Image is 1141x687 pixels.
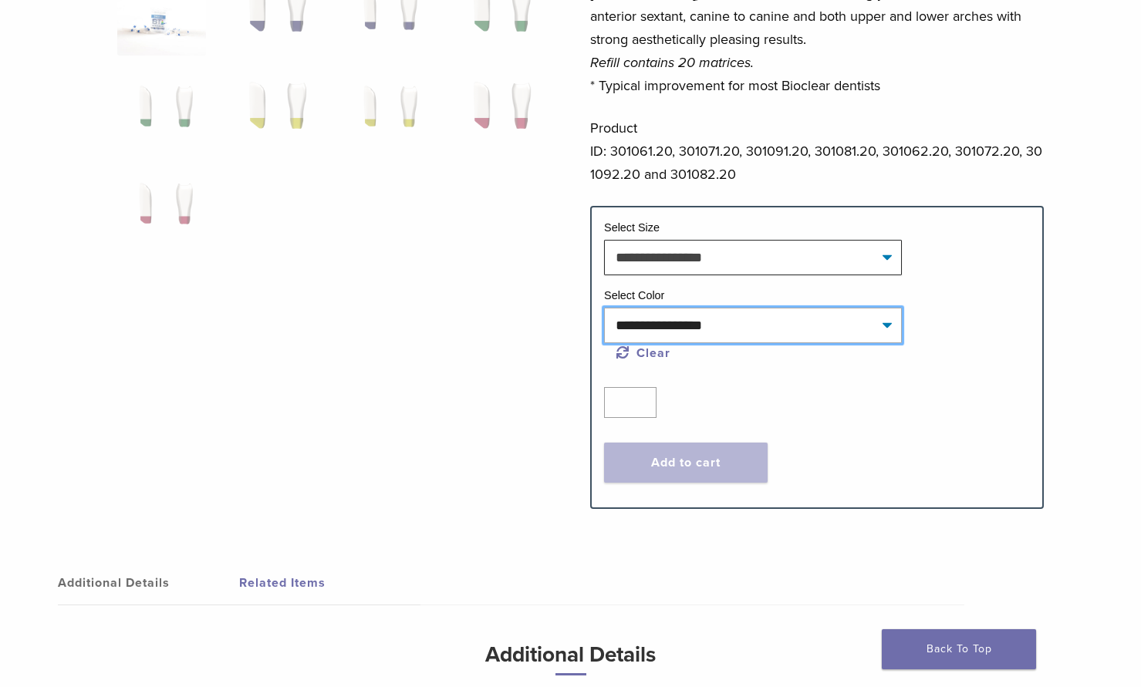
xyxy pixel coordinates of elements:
[454,76,542,153] img: BT Matrix Series - Image 8
[58,561,239,604] a: Additional Details
[882,629,1036,669] a: Back To Top
[117,76,206,153] img: BT Matrix Series - Image 5
[604,289,664,301] label: Select Color
[590,116,1044,186] p: Product ID: 301061.20, 301071.20, 301091.20, 301081.20, 301062.20, 301072.20, 301092.20 and 30108...
[604,221,660,234] label: Select Size
[229,76,318,153] img: BT Matrix Series - Image 6
[590,54,754,71] em: Refill contains 20 matrices.
[239,561,420,604] a: Related Items
[604,443,768,483] button: Add to cart
[616,345,670,361] a: Clear
[342,76,430,153] img: BT Matrix Series - Image 7
[117,173,206,250] img: BT Matrix Series - Image 9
